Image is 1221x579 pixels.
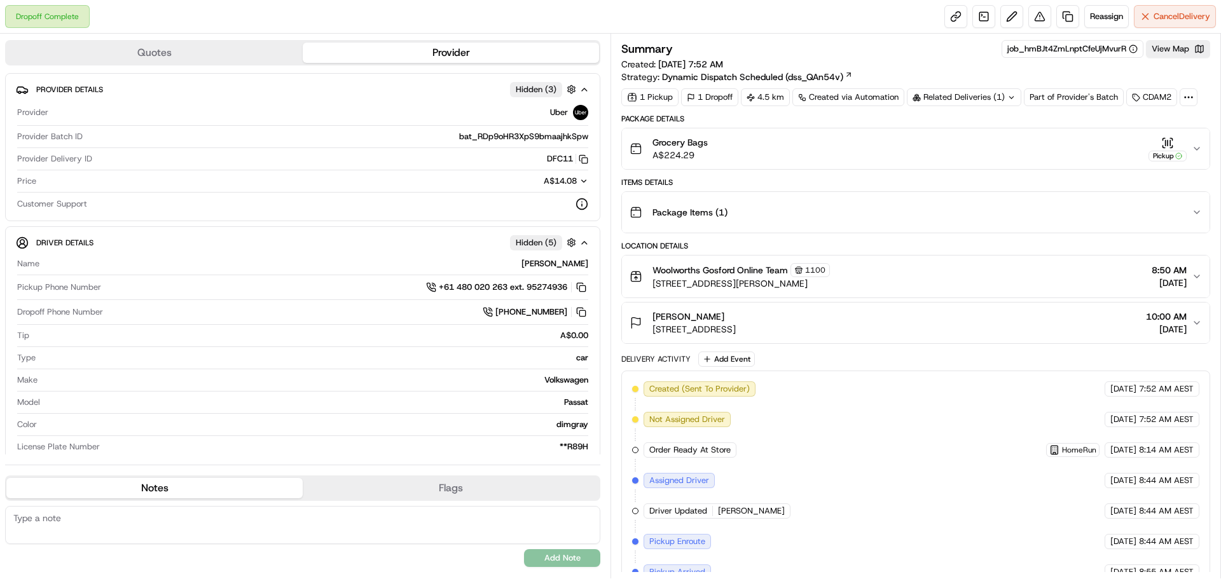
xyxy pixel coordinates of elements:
div: Passat [45,397,588,408]
span: Provider Batch ID [17,131,83,142]
span: Color [17,419,37,430]
input: Clear [33,82,210,95]
button: Hidden (5) [510,235,579,250]
span: 10:00 AM [1146,310,1187,323]
button: Provider DetailsHidden (3) [16,79,590,100]
button: Start new chat [216,125,231,140]
span: [DATE] [1110,414,1136,425]
span: Model [17,397,40,408]
div: 💻 [107,186,118,196]
div: A$0.00 [34,330,588,341]
a: Powered byPylon [90,215,154,225]
span: Driver Updated [649,505,707,517]
img: uber-new-logo.jpeg [573,105,588,120]
span: Provider Details [36,85,103,95]
button: [PERSON_NAME][STREET_ADDRESS]10:00 AM[DATE] [622,303,1210,343]
a: Created via Automation [792,88,904,106]
button: A$14.08 [476,175,588,187]
span: 8:44 AM AEST [1139,475,1194,486]
span: [DATE] [1110,536,1136,547]
span: Woolworths Gosford Online Team [652,264,788,276]
span: [DATE] [1110,475,1136,486]
span: [DATE] 7:52 AM [658,58,723,70]
span: Hidden ( 5 ) [516,237,556,249]
span: +61 480 020 263 ext. 95274936 [439,282,567,293]
img: 1736555255976-a54dd68f-1ca7-489b-9aae-adbdc363a1c4 [13,121,36,144]
span: Make [17,374,38,386]
button: Pickup [1149,137,1187,161]
button: CancelDelivery [1134,5,1216,28]
span: Driver Details [36,238,93,248]
div: dimgray [42,419,588,430]
button: Reassign [1084,5,1129,28]
span: bat_RDp9oHR3XpS9bmaajhkSpw [459,131,588,142]
span: Not Assigned Driver [649,414,725,425]
span: Dynamic Dispatch Scheduled (dss_QAn54v) [662,71,843,83]
span: 1100 [805,265,825,275]
a: 💻API Documentation [102,179,209,202]
button: Hidden (3) [510,81,579,97]
span: Pickup Enroute [649,536,705,547]
span: Package Items ( 1 ) [652,206,728,219]
span: Reassign [1090,11,1123,22]
button: Package Items (1) [622,192,1210,233]
img: Nash [13,13,38,38]
span: Dropoff Phone Number [17,306,103,318]
span: [STREET_ADDRESS] [652,323,736,336]
span: 8:44 AM AEST [1139,536,1194,547]
span: [DATE] [1110,444,1136,456]
a: [PHONE_NUMBER] [483,305,588,319]
div: car [41,352,588,364]
span: Price [17,175,36,187]
div: Delivery Activity [621,354,691,364]
span: Knowledge Base [25,184,97,197]
span: HomeRun [1062,445,1096,455]
span: Grocery Bags [652,136,708,149]
span: A$14.08 [544,175,577,186]
span: [DATE] [1110,505,1136,517]
div: Pickup [1149,151,1187,161]
div: 📗 [13,186,23,196]
div: Package Details [621,114,1210,124]
span: Order Ready At Store [649,444,731,456]
span: [DATE] [1110,566,1136,578]
h3: Summary [621,43,673,55]
span: A$224.29 [652,149,708,161]
span: Created (Sent To Provider) [649,383,750,395]
span: Type [17,352,36,364]
span: [PERSON_NAME] [652,310,724,323]
button: Driver DetailsHidden (5) [16,232,590,253]
span: Created: [621,58,723,71]
div: 1 Pickup [621,88,679,106]
span: [DATE] [1146,323,1187,336]
span: Uber [550,107,568,118]
div: Strategy: [621,71,853,83]
span: [PHONE_NUMBER] [495,306,567,318]
span: Name [17,258,39,269]
span: 8:44 AM AEST [1139,505,1194,517]
button: Grocery BagsA$224.29Pickup [622,128,1210,169]
div: We're available if you need us! [43,134,161,144]
span: [DATE] [1110,383,1136,395]
button: Notes [6,478,303,498]
div: Location Details [621,241,1210,251]
button: job_hmBJt4ZmLnptCfeUjMvurR [1007,43,1138,55]
span: [STREET_ADDRESS][PERSON_NAME] [652,277,830,290]
button: Flags [303,478,599,498]
span: [DATE] [1152,276,1187,289]
button: Woolworths Gosford Online Team1100[STREET_ADDRESS][PERSON_NAME]8:50 AM[DATE] [622,255,1210,297]
a: +61 480 020 263 ext. 95274936 [426,280,588,294]
p: Welcome 👋 [13,51,231,71]
span: 8:55 AM AEST [1139,566,1194,578]
div: 4.5 km [741,88,790,106]
div: Start new chat [43,121,209,134]
span: Hidden ( 3 ) [516,84,556,95]
div: 1 Dropoff [681,88,738,106]
span: Pylon [127,215,154,225]
span: Provider [17,107,48,118]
